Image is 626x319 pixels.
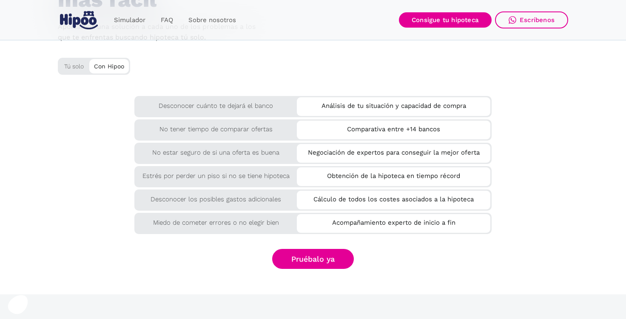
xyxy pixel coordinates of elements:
[106,12,153,28] a: Simulador
[297,97,490,111] div: Análisis de tu situación y capacidad de compra
[58,8,100,33] a: home
[58,58,130,72] div: Tú solo
[297,121,490,135] div: Comparativa entre +14 bancos
[181,12,244,28] a: Sobre nosotros
[89,59,129,72] div: Con Hipoo
[495,11,568,28] a: Escríbenos
[297,144,490,158] div: Negociación de expertos para conseguir la mejor oferta
[272,249,354,269] a: Pruébalo ya
[134,213,297,228] div: Miedo de cometer errores o no elegir bien
[134,96,297,111] div: Desconocer cuánto te dejará el banco
[297,214,490,228] div: Acompañamiento experto de inicio a fin
[399,12,492,28] a: Consigue tu hipoteca
[134,143,297,158] div: No estar seguro de si una oferta es buena
[153,12,181,28] a: FAQ
[134,166,297,181] div: Estrés por perder un piso si no se tiene hipoteca
[297,191,490,205] div: Cálculo de todos los costes asociados a la hipoteca
[520,16,555,24] div: Escríbenos
[134,189,297,205] div: Desconocer los posibles gastos adicionales
[134,119,297,135] div: No tener tiempo de comparar ofertas
[297,167,490,181] div: Obtención de la hipoteca en tiempo récord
